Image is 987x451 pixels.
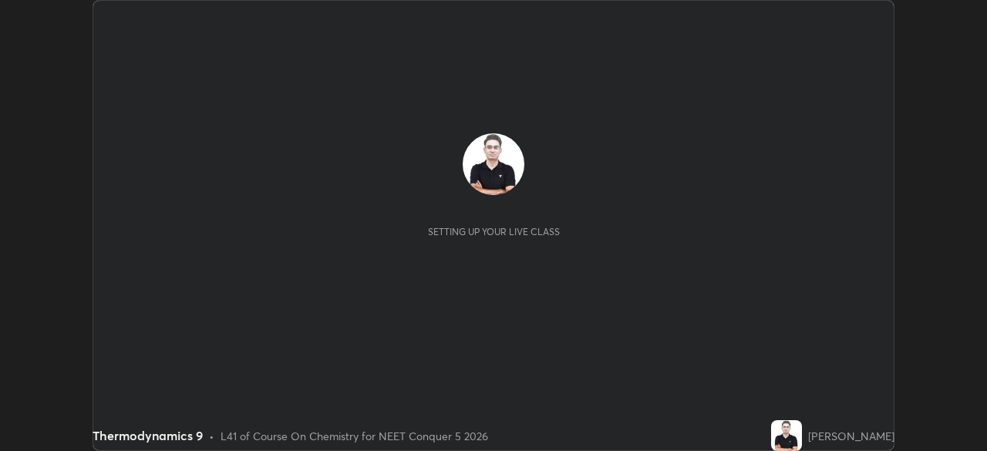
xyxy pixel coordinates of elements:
div: L41 of Course On Chemistry for NEET Conquer 5 2026 [221,428,488,444]
div: Setting up your live class [428,226,560,237]
img: 07289581f5164c24b1d22cb8169adb0f.jpg [771,420,802,451]
div: • [209,428,214,444]
div: [PERSON_NAME] [808,428,894,444]
div: Thermodynamics 9 [93,426,203,445]
img: 07289581f5164c24b1d22cb8169adb0f.jpg [463,133,524,195]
